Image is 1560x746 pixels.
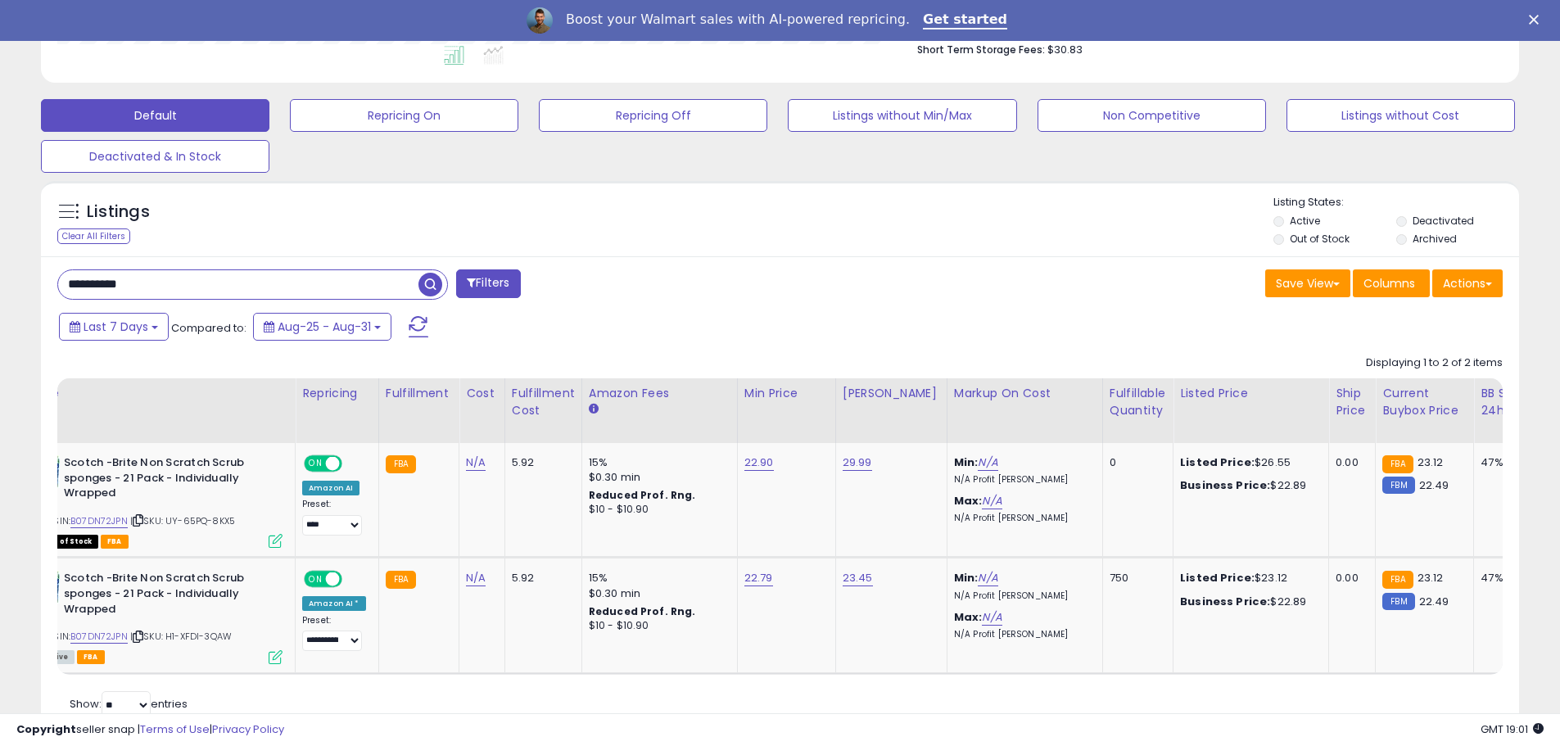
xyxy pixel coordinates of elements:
div: 47% [1481,571,1535,585]
span: $30.83 [1047,42,1083,57]
div: Markup on Cost [954,385,1096,402]
p: N/A Profit [PERSON_NAME] [954,513,1090,524]
span: ON [305,457,326,471]
span: 23.12 [1418,570,1444,585]
button: Aug-25 - Aug-31 [253,313,391,341]
div: 5.92 [512,455,569,470]
b: Scotch -Brite Non Scratch Scrub sponges - 21 Pack - Individually Wrapped [64,571,263,621]
div: 0.00 [1336,571,1363,585]
button: Last 7 Days [59,313,169,341]
div: $22.89 [1180,478,1316,493]
a: Terms of Use [140,721,210,737]
p: N/A Profit [PERSON_NAME] [954,590,1090,602]
b: Listed Price: [1180,570,1255,585]
span: OFF [340,457,366,471]
a: Privacy Policy [212,721,284,737]
span: Last 7 Days [84,319,148,335]
button: Repricing Off [539,99,767,132]
div: Amazon AI * [302,596,366,611]
button: Columns [1353,269,1430,297]
b: Listed Price: [1180,454,1255,470]
div: Title [33,385,288,402]
span: ON [305,572,326,586]
img: Profile image for Adrian [527,7,553,34]
span: All listings that are currently out of stock and unavailable for purchase on Amazon [37,535,98,549]
span: Show: entries [70,696,188,712]
b: Min: [954,454,979,470]
span: | SKU: UY-65PQ-8KX5 [130,514,235,527]
div: Amazon AI [302,481,359,495]
div: 15% [589,455,725,470]
span: FBA [101,535,129,549]
a: 22.90 [744,454,774,471]
b: Min: [954,570,979,585]
div: Preset: [302,615,366,652]
button: Listings without Cost [1286,99,1515,132]
div: Current Buybox Price [1382,385,1467,419]
div: Fulfillable Quantity [1110,385,1166,419]
button: Default [41,99,269,132]
button: Filters [456,269,520,298]
div: 47% [1481,455,1535,470]
small: FBM [1382,593,1414,610]
p: Listing States: [1273,195,1519,210]
div: Cost [466,385,498,402]
p: N/A Profit [PERSON_NAME] [954,474,1090,486]
label: Deactivated [1413,214,1474,228]
div: Preset: [302,499,366,536]
div: Repricing [302,385,372,402]
a: N/A [466,454,486,471]
b: Business Price: [1180,477,1270,493]
a: N/A [982,493,1002,509]
a: Get started [923,11,1007,29]
div: $26.55 [1180,455,1316,470]
div: $0.30 min [589,470,725,485]
span: Compared to: [171,320,246,336]
b: Scotch -Brite Non Scratch Scrub sponges - 21 Pack - Individually Wrapped [64,455,263,505]
div: Listed Price [1180,385,1322,402]
b: Short Term Storage Fees: [917,43,1045,57]
th: The percentage added to the cost of goods (COGS) that forms the calculator for Min & Max prices. [947,378,1102,443]
div: 5.92 [512,571,569,585]
span: Aug-25 - Aug-31 [278,319,371,335]
div: $23.12 [1180,571,1316,585]
a: 23.45 [843,570,873,586]
span: FBA [77,650,105,664]
div: 15% [589,571,725,585]
div: 0.00 [1336,455,1363,470]
strong: Copyright [16,721,76,737]
div: $10 - $10.90 [589,503,725,517]
span: OFF [340,572,366,586]
small: FBA [386,571,416,589]
h5: Listings [87,201,150,224]
span: 22.49 [1419,594,1449,609]
small: FBA [1382,455,1413,473]
div: Amazon Fees [589,385,730,402]
b: Business Price: [1180,594,1270,609]
div: $22.89 [1180,595,1316,609]
b: Reduced Prof. Rng. [589,488,696,502]
button: Actions [1432,269,1503,297]
span: 23.12 [1418,454,1444,470]
button: Repricing On [290,99,518,132]
div: Ship Price [1336,385,1368,419]
span: | SKU: H1-XFDI-3QAW [130,630,232,643]
div: Min Price [744,385,829,402]
button: Non Competitive [1038,99,1266,132]
small: FBA [1382,571,1413,589]
div: Close [1529,15,1545,25]
div: $0.30 min [589,586,725,601]
button: Save View [1265,269,1350,297]
div: Fulfillment [386,385,452,402]
div: [PERSON_NAME] [843,385,940,402]
a: B07DN72JPN [70,514,128,528]
small: FBM [1382,477,1414,494]
div: Fulfillment Cost [512,385,575,419]
label: Active [1290,214,1320,228]
a: N/A [978,454,997,471]
span: Columns [1363,275,1415,292]
a: 22.79 [744,570,773,586]
div: 750 [1110,571,1160,585]
button: Listings without Min/Max [788,99,1016,132]
div: Boost your Walmart sales with AI-powered repricing. [566,11,910,28]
